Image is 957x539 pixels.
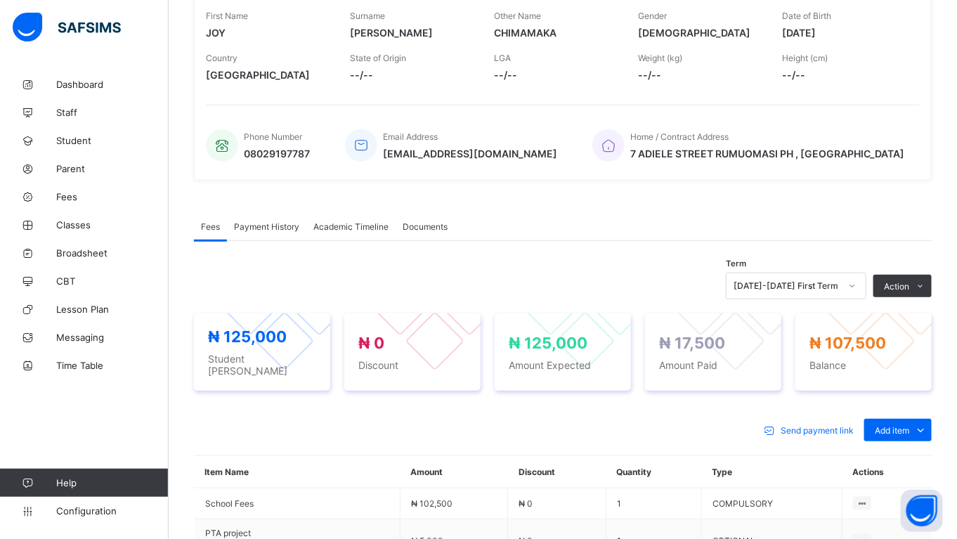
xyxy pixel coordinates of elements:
span: Fees [201,221,220,232]
div: [DATE]-[DATE] First Term [734,281,840,292]
span: PTA project [205,528,389,538]
td: COMPULSORY [702,488,842,519]
span: Amount Paid [659,359,767,371]
span: Configuration [56,505,168,517]
span: Date of Birth [783,11,832,21]
span: Time Table [56,360,169,371]
span: Dashboard [56,79,169,90]
th: Discount [508,456,606,488]
span: State of Origin [350,53,406,63]
span: Help [56,477,168,488]
span: LGA [494,53,511,63]
th: Item Name [195,456,401,488]
span: Lesson Plan [56,304,169,315]
button: Open asap [901,490,943,532]
td: 1 [606,488,702,519]
span: --/-- [783,69,906,81]
span: Student [PERSON_NAME] [208,353,316,377]
span: [DEMOGRAPHIC_DATA] [639,27,762,39]
span: ₦ 0 [358,334,384,352]
span: --/-- [494,69,617,81]
span: Student [56,135,169,146]
span: JOY [206,27,329,39]
th: Quantity [606,456,702,488]
span: Other Name [494,11,541,21]
span: Surname [350,11,385,21]
span: Balance [809,359,918,371]
span: Staff [56,107,169,118]
span: Academic Timeline [313,221,389,232]
span: Documents [403,221,448,232]
span: ₦ 107,500 [809,334,886,352]
span: ₦ 125,000 [208,327,287,346]
th: Amount [401,456,508,488]
span: Height (cm) [783,53,828,63]
th: Actions [842,456,932,488]
span: [DATE] [783,27,906,39]
span: Payment History [234,221,299,232]
img: safsims [13,13,121,42]
span: --/-- [350,69,473,81]
span: Send payment link [781,425,854,436]
span: [EMAIL_ADDRESS][DOMAIN_NAME] [383,148,557,160]
span: --/-- [639,69,762,81]
span: Weight (kg) [639,53,683,63]
span: Home / Contract Address [630,131,729,142]
span: School Fees [205,498,389,509]
span: [PERSON_NAME] [350,27,473,39]
span: First Name [206,11,248,21]
span: Country [206,53,237,63]
span: Fees [56,191,169,202]
span: Amount Expected [509,359,617,371]
span: Gender [639,11,668,21]
span: Phone Number [244,131,302,142]
span: Add item [875,425,909,436]
span: CHIMAMAKA [494,27,617,39]
span: Term [726,259,746,268]
span: ₦ 0 [519,498,533,509]
span: CBT [56,275,169,287]
span: Classes [56,219,169,230]
span: Action [884,281,909,292]
span: Discount [358,359,467,371]
span: ₦ 17,500 [659,334,725,352]
span: Broadsheet [56,247,169,259]
span: Messaging [56,332,169,343]
span: 08029197787 [244,148,310,160]
span: [GEOGRAPHIC_DATA] [206,69,329,81]
span: 7 ADIELE STREET RUMUOMASI PH , [GEOGRAPHIC_DATA] [630,148,904,160]
span: Email Address [383,131,438,142]
th: Type [702,456,842,488]
span: Parent [56,163,169,174]
span: ₦ 102,500 [411,498,453,509]
span: ₦ 125,000 [509,334,587,352]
